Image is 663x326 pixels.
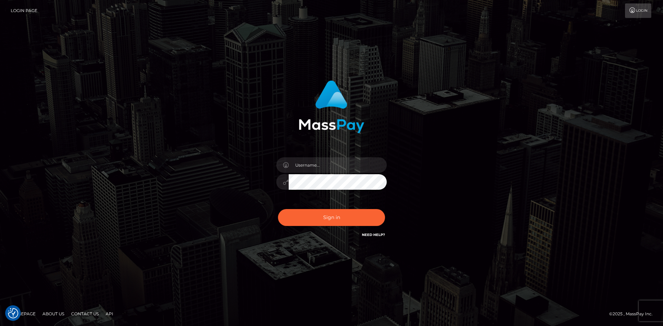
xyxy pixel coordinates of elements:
[8,308,38,319] a: Homepage
[609,310,658,318] div: © 2025 , MassPay Inc.
[8,308,18,318] button: Consent Preferences
[278,209,385,226] button: Sign in
[40,308,67,319] a: About Us
[299,80,364,133] img: MassPay Login
[625,3,651,18] a: Login
[103,308,116,319] a: API
[68,308,102,319] a: Contact Us
[362,233,385,237] a: Need Help?
[8,308,18,318] img: Revisit consent button
[289,157,387,173] input: Username...
[11,3,37,18] a: Login Page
